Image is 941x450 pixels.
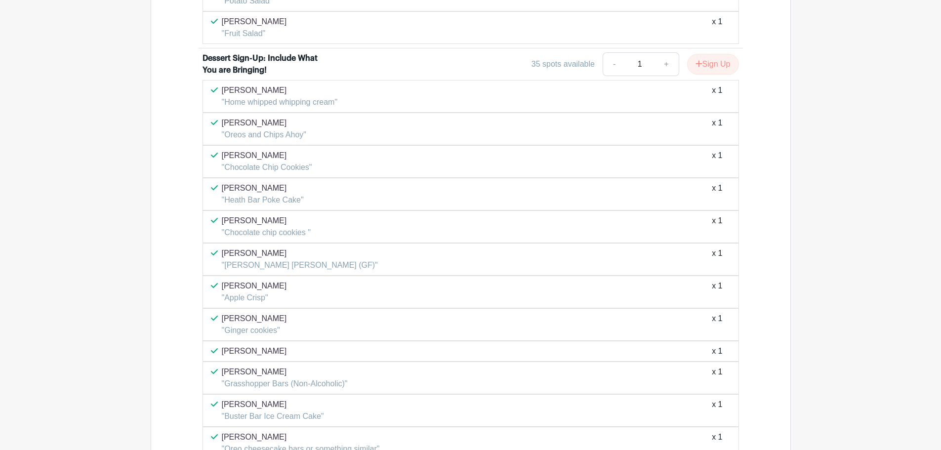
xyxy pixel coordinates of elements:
div: x 1 [712,215,722,239]
p: "Chocolate chip cookies " [222,227,311,239]
p: "Buster Bar Ice Cream Cake" [222,410,324,422]
p: [PERSON_NAME] [222,431,380,443]
div: x 1 [712,16,722,40]
div: x 1 [712,366,722,390]
p: "Fruit Salad" [222,28,287,40]
p: "Heath Bar Poke Cake" [222,194,304,206]
p: [PERSON_NAME] [222,399,324,410]
div: x 1 [712,280,722,304]
div: 35 spots available [532,58,595,70]
p: "Grasshopper Bars (Non-Alcoholic)" [222,378,348,390]
p: [PERSON_NAME] [222,366,348,378]
p: [PERSON_NAME] [222,150,312,162]
div: x 1 [712,182,722,206]
div: x 1 [712,247,722,271]
a: - [603,52,625,76]
p: [PERSON_NAME] [222,313,287,325]
p: [PERSON_NAME] [222,215,311,227]
button: Sign Up [687,54,739,75]
p: "Ginger cookies" [222,325,287,336]
div: x 1 [712,345,722,357]
p: "Oreos and Chips Ahoy" [222,129,306,141]
p: [PERSON_NAME] [222,16,287,28]
div: x 1 [712,313,722,336]
p: "[PERSON_NAME] [PERSON_NAME] (GF)" [222,259,378,271]
div: x 1 [712,84,722,108]
div: x 1 [712,150,722,173]
p: [PERSON_NAME] [222,117,306,129]
a: + [654,52,679,76]
p: "Home whipped whipping cream" [222,96,338,108]
div: x 1 [712,117,722,141]
p: "Apple Crisp" [222,292,287,304]
div: Dessert Sign-Up: Include What You are Bringing! [203,52,325,76]
p: "Chocolate Chip Cookies" [222,162,312,173]
p: [PERSON_NAME] [222,345,287,357]
p: [PERSON_NAME] [222,280,287,292]
p: [PERSON_NAME] [222,247,378,259]
p: [PERSON_NAME] [222,182,304,194]
p: [PERSON_NAME] [222,84,338,96]
div: x 1 [712,399,722,422]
